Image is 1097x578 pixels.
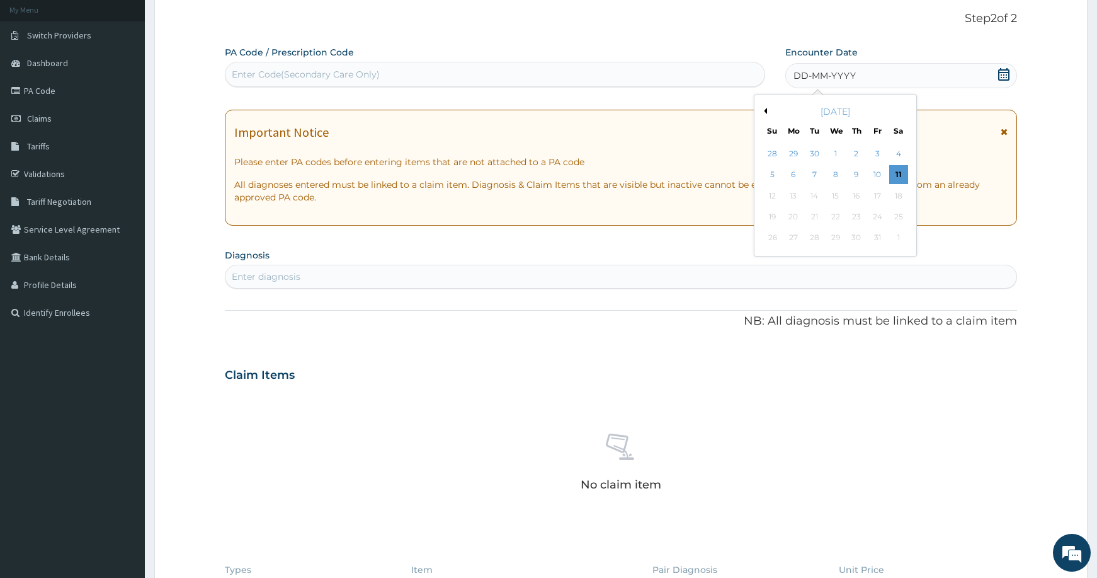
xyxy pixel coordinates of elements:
div: Not available Friday, October 31st, 2025 [868,229,887,248]
textarea: Type your message and hit 'Enter' [6,344,240,388]
div: Not available Saturday, November 1st, 2025 [889,229,908,248]
div: Choose Saturday, October 4th, 2025 [889,144,908,163]
div: [DATE] [759,105,911,118]
div: Chat with us now [65,71,212,87]
div: Enter Code(Secondary Care Only) [232,68,380,81]
label: Diagnosis [225,249,270,262]
span: Switch Providers [27,30,91,41]
div: Choose Tuesday, October 7th, 2025 [805,166,824,185]
div: Su [767,125,778,136]
p: Please enter PA codes before entering items that are not attached to a PA code [234,156,1008,168]
div: Th [851,125,862,136]
div: Not available Monday, October 27th, 2025 [784,229,803,248]
img: d_794563401_company_1708531726252_794563401 [23,63,51,95]
div: Not available Wednesday, October 15th, 2025 [826,187,845,205]
div: Choose Thursday, October 9th, 2025 [847,166,866,185]
div: month 2025-10 [762,144,909,249]
div: Choose Sunday, October 5th, 2025 [763,166,782,185]
div: Not available Monday, October 13th, 2025 [784,187,803,205]
div: Choose Wednesday, October 1st, 2025 [826,144,845,163]
span: We're online! [73,159,174,286]
div: Choose Friday, October 10th, 2025 [868,166,887,185]
span: Tariff Negotiation [27,196,91,207]
div: Choose Thursday, October 2nd, 2025 [847,144,866,163]
div: Fr [872,125,883,136]
div: Not available Saturday, October 25th, 2025 [889,207,908,226]
div: Not available Saturday, October 18th, 2025 [889,187,908,205]
span: DD-MM-YYYY [793,69,856,82]
div: Sa [894,125,904,136]
h3: Claim Items [225,369,295,383]
div: Not available Wednesday, October 29th, 2025 [826,229,845,248]
p: NB: All diagnosis must be linked to a claim item [225,313,1017,330]
p: Step 2 of 2 [225,12,1017,26]
span: Claims [27,113,52,124]
label: Encounter Date [785,46,858,59]
div: Not available Sunday, October 19th, 2025 [763,207,782,226]
div: Not available Thursday, October 30th, 2025 [847,229,866,248]
h1: Important Notice [234,125,329,139]
div: Choose Sunday, September 28th, 2025 [763,144,782,163]
label: PA Code / Prescription Code [225,46,354,59]
div: Mo [788,125,799,136]
div: Choose Tuesday, September 30th, 2025 [805,144,824,163]
div: Not available Tuesday, October 28th, 2025 [805,229,824,248]
div: Not available Wednesday, October 22nd, 2025 [826,207,845,226]
div: Choose Friday, October 3rd, 2025 [868,144,887,163]
button: Previous Month [761,108,767,114]
div: Not available Friday, October 17th, 2025 [868,187,887,205]
span: Tariffs [27,141,50,152]
div: Not available Tuesday, October 21st, 2025 [805,207,824,226]
div: Not available Sunday, October 12th, 2025 [763,187,782,205]
div: Enter diagnosis [232,270,300,283]
div: Not available Thursday, October 23rd, 2025 [847,207,866,226]
div: Not available Friday, October 24th, 2025 [868,207,887,226]
div: Choose Monday, October 6th, 2025 [784,166,803,185]
div: Not available Thursday, October 16th, 2025 [847,187,866,205]
div: Minimize live chat window [207,6,237,37]
div: Choose Wednesday, October 8th, 2025 [826,166,845,185]
div: Choose Saturday, October 11th, 2025 [889,166,908,185]
div: Not available Sunday, October 26th, 2025 [763,229,782,248]
div: Tu [809,125,820,136]
div: Choose Monday, September 29th, 2025 [784,144,803,163]
div: Not available Tuesday, October 14th, 2025 [805,187,824,205]
span: Dashboard [27,57,68,69]
div: We [830,125,841,136]
p: No claim item [581,478,661,491]
div: Not available Monday, October 20th, 2025 [784,207,803,226]
p: All diagnoses entered must be linked to a claim item. Diagnosis & Claim Items that are visible bu... [234,178,1008,204]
